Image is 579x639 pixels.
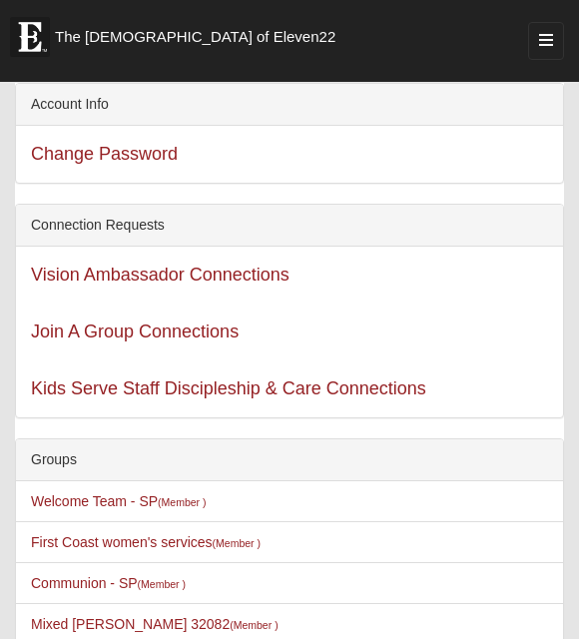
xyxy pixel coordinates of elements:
a: Communion - SP(Member ) [31,575,186,591]
small: (Member ) [213,537,261,549]
span: The [DEMOGRAPHIC_DATA] of Eleven22 [55,27,335,47]
img: Eleven22 logo [10,17,50,57]
a: First Coast women's services(Member ) [31,534,261,550]
div: Connection Requests [16,205,563,247]
a: Welcome Team - SP(Member ) [31,493,207,509]
div: Account Info [16,84,563,126]
small: (Member ) [230,619,278,631]
div: Groups [16,439,563,481]
a: Join A Group Connections [31,321,239,341]
a: Kids Serve Staff Discipleship & Care Connections [31,378,426,398]
a: Change Password [31,144,178,164]
a: Vision Ambassador Connections [31,265,289,285]
small: (Member ) [138,578,186,590]
a: Mixed [PERSON_NAME] 32082(Member ) [31,616,279,632]
small: (Member ) [158,496,206,508]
